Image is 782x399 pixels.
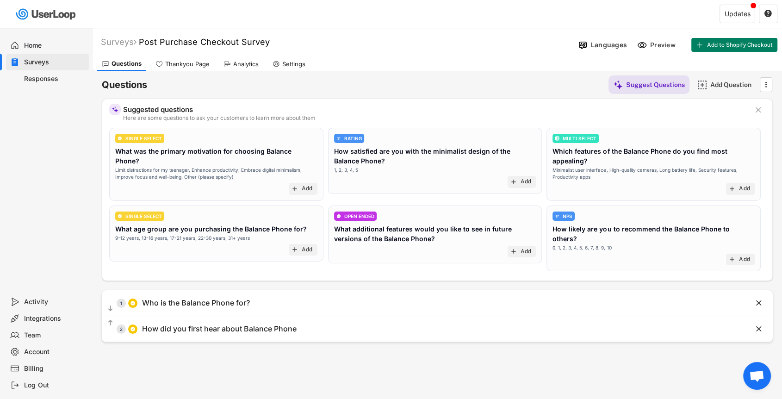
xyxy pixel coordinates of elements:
[765,80,767,89] text: 
[117,301,126,305] div: 1
[102,79,147,91] h6: Questions
[106,318,114,328] button: 
[24,298,85,306] div: Activity
[552,224,755,243] div: How likely are you to recommend the Balance Phone to others?
[112,106,118,113] img: MagicMajor%20%28Purple%29.svg
[697,80,707,90] img: AddMajor.svg
[282,60,305,68] div: Settings
[555,214,559,218] img: AdjustIcon.svg
[336,214,341,218] img: ConversationMinor.svg
[650,41,678,49] div: Preview
[510,248,517,255] button: add
[24,41,85,50] div: Home
[130,326,136,332] img: CircleTickMinorWhite.svg
[761,78,770,92] button: 
[291,246,298,253] button: add
[739,185,750,193] div: Add
[710,81,757,89] div: Add Question
[764,9,772,18] text: 
[115,146,317,166] div: What was the primary motivation for choosing Balance Phone?
[123,106,747,113] div: Suggested questions
[563,136,596,141] div: MULTI SELECT
[756,298,762,308] text: 
[24,331,85,340] div: Team
[24,364,85,373] div: Billing
[24,58,85,67] div: Surveys
[108,305,113,312] text: 
[754,106,763,115] button: 
[626,81,685,89] div: Suggest Questions
[115,235,250,242] div: 9-12 years, 13-16 years, 17-21 years, 22-30 years, 31+ years
[291,185,298,193] button: add
[739,256,750,263] div: Add
[552,244,611,251] div: 0, 1, 2, 3, 4, 5, 6, 7, 8, 9, 10
[334,224,536,243] div: What additional features would you like to see in future versions of the Balance Phone?
[24,314,85,323] div: Integrations
[106,304,114,313] button: 
[165,60,210,68] div: Thankyou Page
[24,348,85,356] div: Account
[101,37,137,47] div: Surveys
[578,40,588,50] img: Language%20Icon.svg
[591,41,627,49] div: Languages
[130,300,136,306] img: CircleTickMinorWhite.svg
[756,105,761,115] text: 
[302,246,313,254] div: Add
[344,136,362,141] div: RATING
[613,80,623,90] img: MagicMajor%20%28Purple%29.svg
[24,75,85,83] div: Responses
[334,146,536,166] div: How satisfied are you with the minimalist design of the Balance Phone?
[707,42,773,48] span: Add to Shopify Checkout
[728,256,736,263] button: add
[336,136,341,141] img: AdjustIcon.svg
[123,115,747,121] div: Here are some questions to ask your customers to learn more about them
[764,10,772,18] button: 
[125,214,162,218] div: SINGLE SELECT
[728,185,736,193] button: add
[112,60,142,68] div: Questions
[108,319,113,327] text: 
[521,248,532,256] div: Add
[117,327,126,331] div: 2
[142,324,297,334] div: How did you first hear about Balance Phone
[115,224,307,234] div: What age group are you purchasing the Balance Phone for?
[334,167,358,174] div: 1, 2, 3, 4, 5
[115,167,317,181] div: Limit distractions for my teenager, Enhance productivity, Embrace digital minimalism, Improve foc...
[14,5,79,24] img: userloop-logo-01.svg
[754,324,763,334] button: 
[552,146,755,166] div: Which features of the Balance Phone do you find most appealing?
[555,136,559,141] img: ListMajor.svg
[344,214,374,218] div: OPEN ENDED
[743,362,771,390] div: Chat abierto
[125,136,162,141] div: SINGLE SELECT
[754,299,763,308] button: 
[118,136,122,141] img: CircleTickMinorWhite.svg
[302,185,313,193] div: Add
[510,178,517,186] button: add
[563,214,572,218] div: NPS
[233,60,259,68] div: Analytics
[139,37,270,47] font: Post Purchase Checkout Survey
[552,167,755,181] div: Minimalist user interface, High-quality cameras, Long battery life, Security features, Productivi...
[725,11,751,17] div: Updates
[24,381,85,390] div: Log Out
[691,38,777,52] button: Add to Shopify Checkout
[118,214,122,218] img: CircleTickMinorWhite.svg
[756,324,762,334] text: 
[521,178,532,186] div: Add
[142,298,250,308] div: Who is the Balance Phone for?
